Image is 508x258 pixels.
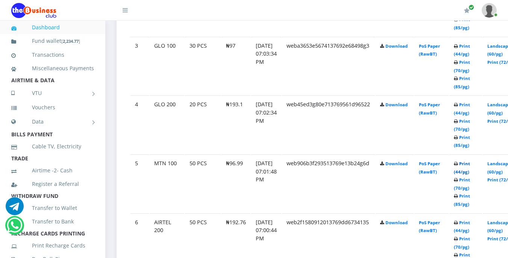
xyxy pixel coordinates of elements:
a: Download [385,43,408,49]
td: 50 PCS [185,154,221,213]
td: 3 [130,37,149,95]
td: GLO 200 [150,95,184,154]
small: [ ] [61,38,80,44]
a: Dashboard [11,19,94,36]
a: Airtime -2- Cash [11,162,94,179]
td: web906b3f293513769e13b24g6d [282,154,375,213]
a: Chat for support [7,222,22,234]
a: Print (44/pg) [454,161,470,175]
a: Print (70/pg) [454,59,470,73]
i: Renew/Upgrade Subscription [464,8,470,14]
td: [DATE] 07:03:34 PM [251,37,281,95]
a: Transfer to Bank [11,213,94,230]
td: weba3653e5674137692e68498g3 [282,37,375,95]
img: Logo [11,3,56,18]
td: ₦193.1 [221,95,250,154]
a: PoS Paper (RawBT) [419,102,440,116]
a: Print (70/pg) [454,177,470,191]
a: Download [385,102,408,107]
td: 20 PCS [185,95,221,154]
td: MTN 100 [150,154,184,213]
a: Cable TV, Electricity [11,138,94,155]
a: Print (85/pg) [454,134,470,148]
a: Fund wallet[2,234.77] [11,32,94,50]
td: ₦97 [221,37,250,95]
a: Print Recharge Cards [11,237,94,254]
a: Download [385,220,408,225]
td: 5 [130,154,149,213]
a: Print (44/pg) [454,220,470,234]
a: PoS Paper (RawBT) [419,220,440,234]
a: PoS Paper (RawBT) [419,43,440,57]
td: ₦96.99 [221,154,250,213]
b: 2,234.77 [63,38,79,44]
td: web45ed3g80e713769561d96522 [282,95,375,154]
a: Data [11,112,94,131]
a: VTU [11,84,94,103]
a: Chat for support [6,203,24,215]
a: Print (85/pg) [454,75,470,89]
td: 4 [130,95,149,154]
td: [DATE] 07:01:48 PM [251,154,281,213]
a: Transfer to Wallet [11,199,94,217]
td: 30 PCS [185,37,221,95]
a: PoS Paper (RawBT) [419,161,440,175]
td: [DATE] 07:02:34 PM [251,95,281,154]
a: Print (70/pg) [454,236,470,250]
a: Print (44/pg) [454,43,470,57]
a: Miscellaneous Payments [11,60,94,77]
a: Vouchers [11,99,94,116]
a: Register a Referral [11,175,94,193]
a: Print (85/pg) [454,193,470,207]
a: Transactions [11,46,94,63]
a: Print (70/pg) [454,118,470,132]
td: GLO 100 [150,37,184,95]
a: Print (44/pg) [454,102,470,116]
span: Renew/Upgrade Subscription [469,5,474,10]
a: Download [385,161,408,166]
img: User [482,3,497,18]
